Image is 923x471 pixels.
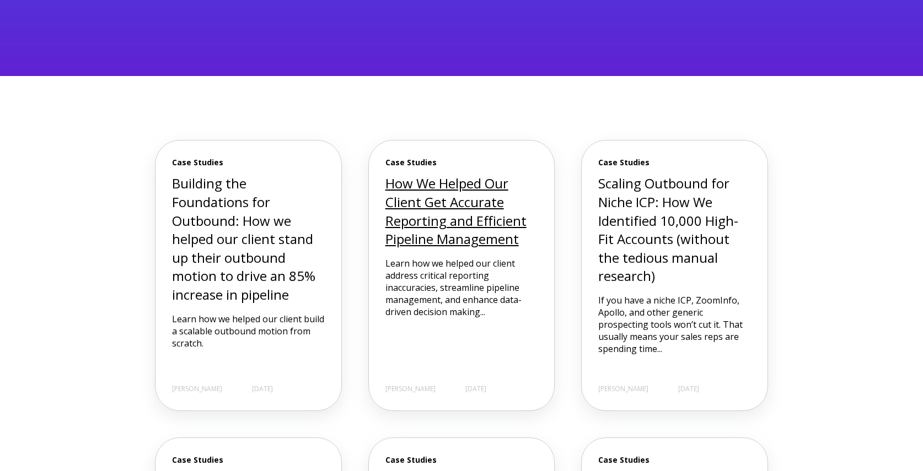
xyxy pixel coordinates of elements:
span: Case Studies [385,454,538,465]
span: [DATE] [678,385,699,394]
a: Building the Foundations for Outbound: How we helped our client stand up their outbound motion to... [172,174,315,304]
span: [DATE] [465,385,486,394]
span: Case Studies [385,157,538,168]
span: Case Studies [598,454,751,465]
span: Case Studies [172,157,325,168]
span: [PERSON_NAME] [172,385,222,394]
a: Scaling Outbound for Niche ICP: How We Identified 10,000 High-Fit Accounts (without the tedious m... [598,174,738,285]
p: Learn how we helped our client address critical reporting inaccuracies, streamline pipeline manag... [385,257,538,318]
p: If you have a niche ICP, ZoomInfo, Apollo, and other generic prospecting tools won’t cut it. That... [598,294,751,355]
span: [DATE] [252,385,273,394]
a: How We Helped Our Client Get Accurate Reporting and Efficient Pipeline Management [385,174,527,248]
span: [PERSON_NAME] [385,385,436,394]
p: Learn how we helped our client build a scalable outbound motion from scratch. [172,313,325,349]
span: Case Studies [598,157,751,168]
span: [PERSON_NAME] [598,385,648,394]
span: Case Studies [172,454,325,465]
